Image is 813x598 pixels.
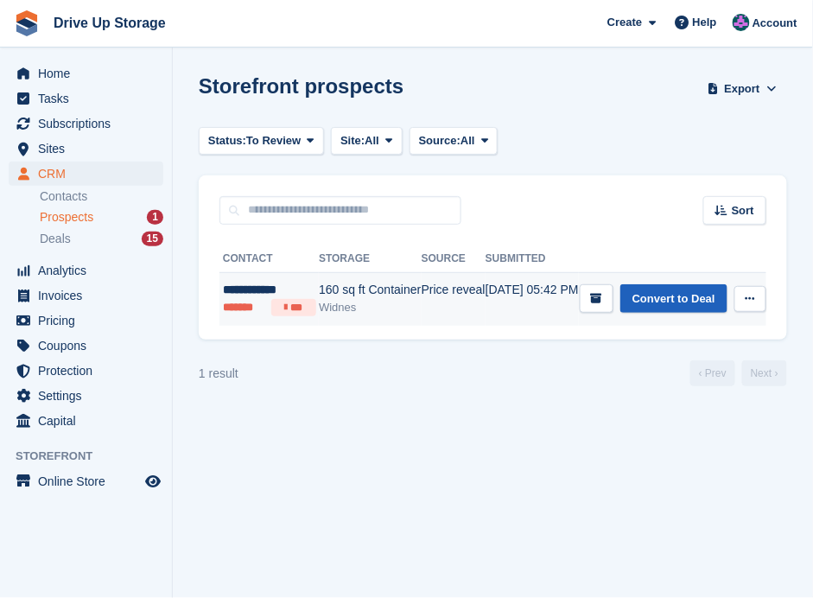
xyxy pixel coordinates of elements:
span: Protection [38,359,142,383]
td: Price reveal [422,272,486,326]
span: Pricing [38,309,142,333]
button: Source: All [410,127,499,156]
th: Contact [219,245,319,273]
span: Export [725,80,760,98]
a: menu [9,384,163,408]
div: Widnes [319,299,422,316]
span: Tasks [38,86,142,111]
span: Prospects [40,209,93,226]
div: 160 sq ft Container [319,281,422,299]
span: Deals [40,231,71,247]
span: Account [753,15,797,32]
a: menu [9,283,163,308]
h1: Storefront prospects [199,74,403,98]
a: Deals 15 [40,230,163,248]
a: Contacts [40,188,163,205]
img: Andy [733,14,750,31]
a: Convert to Deal [620,284,727,313]
span: All [365,132,379,149]
a: menu [9,86,163,111]
a: menu [9,409,163,433]
a: menu [9,137,163,161]
a: menu [9,309,163,333]
span: Status: [208,132,246,149]
button: Export [704,74,780,103]
a: menu [9,359,163,383]
a: menu [9,162,163,186]
a: menu [9,111,163,136]
span: Settings [38,384,142,408]
a: Preview store [143,471,163,492]
th: Storage [319,245,422,273]
a: Next [742,360,787,386]
span: Help [693,14,717,31]
span: Analytics [38,258,142,283]
img: stora-icon-8386f47178a22dfd0bd8f6a31ec36ba5ce8667c1dd55bd0f319d3a0aa187defe.svg [14,10,40,36]
a: menu [9,334,163,358]
span: Online Store [38,469,142,493]
span: Subscriptions [38,111,142,136]
span: Site: [340,132,365,149]
span: Create [607,14,642,31]
span: Sites [38,137,142,161]
a: menu [9,258,163,283]
th: Submitted [486,245,579,273]
div: 15 [142,232,163,246]
span: Sort [732,202,754,219]
a: Prospects 1 [40,208,163,226]
span: To Review [246,132,301,149]
a: menu [9,61,163,86]
span: Storefront [16,448,172,465]
span: All [460,132,475,149]
span: Invoices [38,283,142,308]
div: 1 result [199,365,238,383]
a: menu [9,469,163,493]
div: 1 [147,210,163,225]
button: Site: All [331,127,403,156]
span: CRM [38,162,142,186]
a: Drive Up Storage [47,9,173,37]
nav: Page [687,360,791,386]
span: Home [38,61,142,86]
span: Coupons [38,334,142,358]
span: Capital [38,409,142,433]
a: Previous [690,360,735,386]
button: Status: To Review [199,127,324,156]
th: Source [422,245,486,273]
span: Source: [419,132,460,149]
td: [DATE] 05:42 PM [486,272,579,326]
